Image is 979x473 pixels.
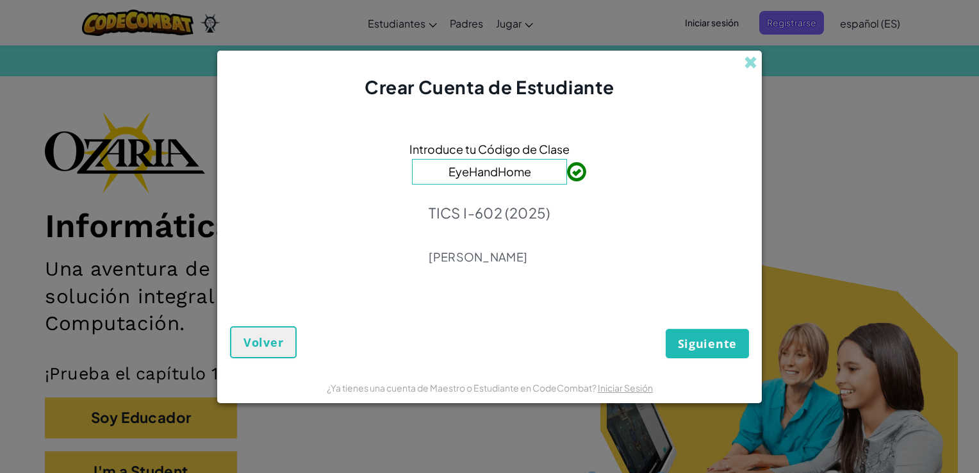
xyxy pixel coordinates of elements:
button: Volver [230,326,297,358]
span: ¿Ya tienes una cuenta de Maestro o Estudiante en CodeCombat? [327,382,598,394]
a: Iniciar Sesión [598,382,653,394]
span: Crear Cuenta de Estudiante [365,76,614,98]
span: Siguiente [678,336,737,351]
p: [PERSON_NAME] [429,249,550,265]
span: Introduce tu Código de Clase [409,140,570,158]
button: Siguiente [666,329,749,358]
span: Volver [243,335,283,350]
p: TICS I-602 (2025) [429,204,550,222]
